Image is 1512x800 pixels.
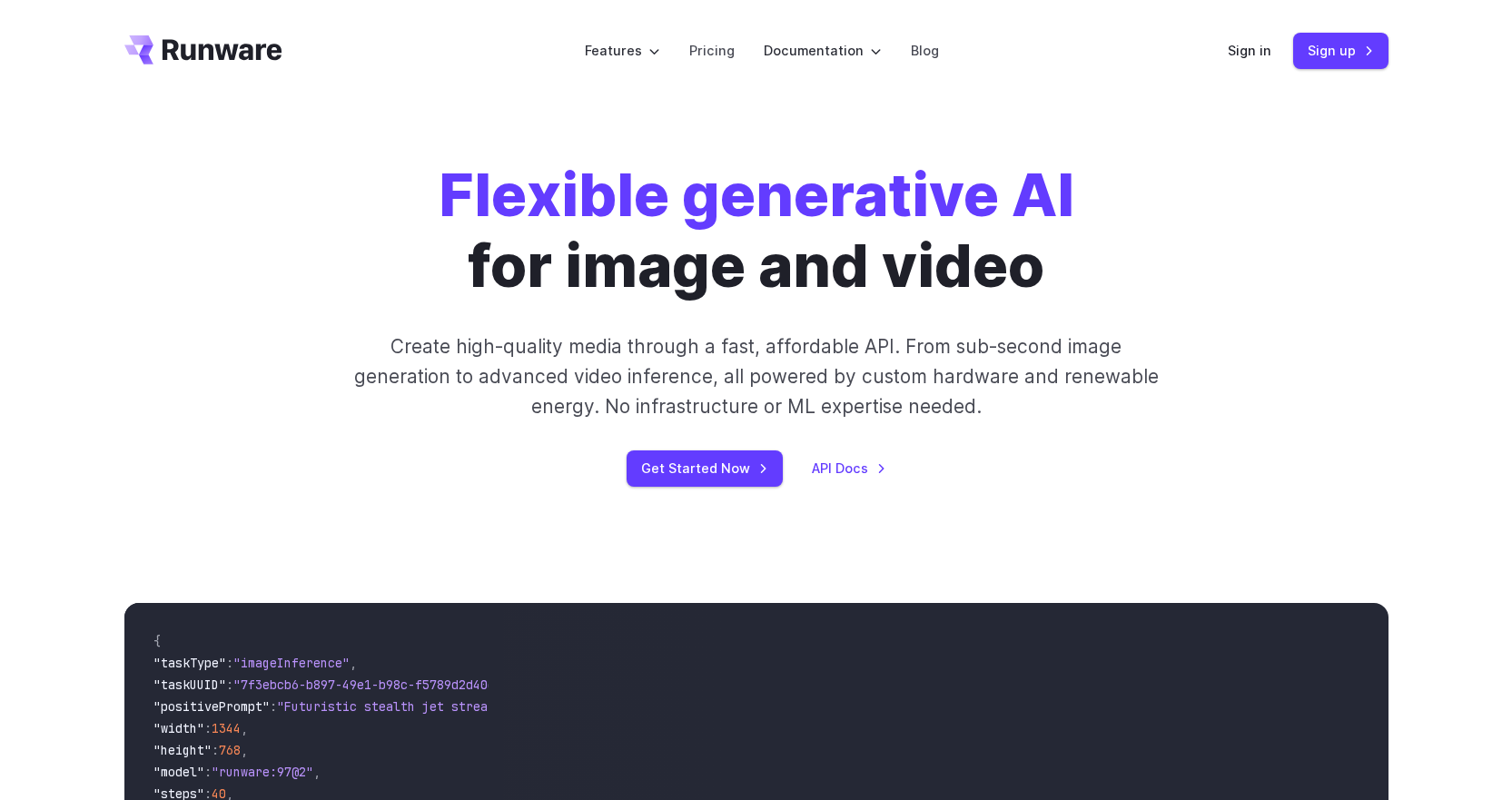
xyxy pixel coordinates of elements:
span: : [226,677,233,693]
label: Documentation [764,40,882,61]
span: : [204,720,212,736]
span: , [241,742,248,758]
span: "7f3ebcb6-b897-49e1-b98c-f5789d2d40d7" [233,677,509,693]
span: : [212,742,219,758]
span: "Futuristic stealth jet streaking through a neon-lit cityscape with glowing purple exhaust" [277,698,938,715]
span: "width" [153,720,204,736]
span: 768 [219,742,241,758]
span: "positivePrompt" [153,698,270,715]
label: Features [585,40,660,61]
span: "height" [153,742,212,758]
a: Sign in [1228,40,1271,61]
span: 1344 [212,720,241,736]
a: Go to / [124,35,282,64]
span: "runware:97@2" [212,764,313,780]
span: "taskType" [153,655,226,671]
h1: for image and video [439,160,1074,302]
span: "imageInference" [233,655,350,671]
a: API Docs [812,458,886,479]
span: "taskUUID" [153,677,226,693]
span: { [153,633,161,649]
span: , [313,764,321,780]
a: Get Started Now [627,450,783,486]
a: Pricing [689,40,735,61]
span: , [241,720,248,736]
span: : [270,698,277,715]
p: Create high-quality media through a fast, affordable API. From sub-second image generation to adv... [351,331,1161,422]
a: Sign up [1293,33,1388,68]
span: , [350,655,357,671]
a: Blog [911,40,939,61]
span: "model" [153,764,204,780]
strong: Flexible generative AI [439,159,1074,231]
span: : [226,655,233,671]
span: : [204,764,212,780]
